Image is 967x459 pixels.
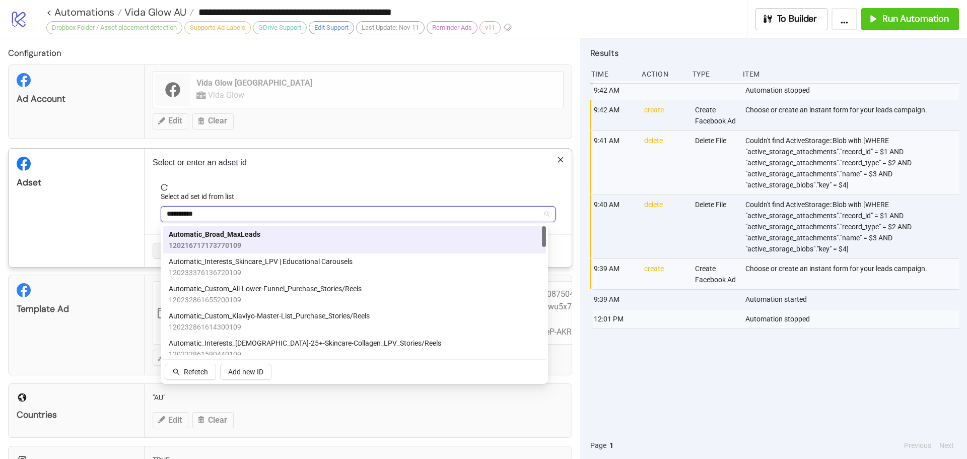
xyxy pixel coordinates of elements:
[694,131,737,194] div: Delete File
[153,157,564,169] p: Select or enter an adset id
[122,7,194,17] a: Vida Glow AU
[228,368,263,376] span: Add new ID
[744,100,961,130] div: Choose or create an instant form for your leads campaign.
[169,349,441,360] span: 120232861590440109
[593,195,636,258] div: 9:40 AM
[742,64,959,84] div: Item
[590,440,606,451] span: Page
[744,81,961,100] div: Automation stopped
[165,364,216,380] button: Refetch
[694,259,737,289] div: Create Facebook Ad
[17,177,136,188] div: Adset
[122,6,186,19] span: Vida Glow AU
[692,64,735,84] div: Type
[593,290,636,309] div: 9:39 AM
[641,64,684,84] div: Action
[163,253,546,281] div: Automatic_Interests_Skincare_LPV | Educational Carousels
[153,243,190,259] button: Cancel
[161,191,241,202] label: Select ad set id from list
[167,207,540,222] input: Select ad set id from list
[861,8,959,30] button: Run Automation
[593,309,636,329] div: 12:01 PM
[593,100,636,130] div: 9:42 AM
[356,21,425,34] div: Last Update: Nov-11
[901,440,934,451] button: Previous
[882,13,949,25] span: Run Automation
[479,21,501,34] div: v11
[220,364,271,380] button: Add new ID
[936,440,957,451] button: Next
[744,290,961,309] div: Automation started
[169,321,370,333] span: 120232861614300109
[309,21,354,34] div: Edit Support
[643,259,686,289] div: create
[46,21,182,34] div: Dropbox Folder / Asset placement detection
[169,310,370,321] span: Automatic_Custom_Klaviyo-Master-List_Purchase_Stories/Reels
[169,240,260,251] span: 120216717173770109
[557,156,564,163] span: close
[590,46,959,59] h2: Results
[253,21,307,34] div: GDrive Support
[593,259,636,289] div: 9:39 AM
[643,100,686,130] div: create
[593,81,636,100] div: 9:42 AM
[163,281,546,308] div: Automatic_Custom_All-Lower-Funnel_Purchase_Stories/Reels
[744,259,961,289] div: Choose or create an instant form for your leads campaign.
[46,7,122,17] a: < Automations
[590,64,634,84] div: Time
[777,13,817,25] span: To Builder
[169,283,362,294] span: Automatic_Custom_All-Lower-Funnel_Purchase_Stories/Reels
[832,8,857,30] button: ...
[161,184,556,191] span: reload
[694,195,737,258] div: Delete File
[163,226,546,253] div: Automatic_Broad_MaxLeads
[755,8,828,30] button: To Builder
[593,131,636,194] div: 9:41 AM
[744,131,961,194] div: Couldn't find ActiveStorage::Blob with [WHERE "active_storage_attachments"."record_id" = $1 AND "...
[744,309,961,329] div: Automation stopped
[163,308,546,335] div: Automatic_Custom_Klaviyo-Master-List_Purchase_Stories/Reels
[643,195,686,258] div: delete
[169,229,260,240] span: Automatic_Broad_MaxLeads
[173,368,180,375] span: search
[169,267,353,278] span: 120233376136720109
[169,338,441,349] span: Automatic_Interests_[DEMOGRAPHIC_DATA]-25+-Skincare-Collagen_LPV_Stories/Reels
[606,440,616,451] button: 1
[8,46,572,59] h2: Configuration
[744,195,961,258] div: Couldn't find ActiveStorage::Blob with [WHERE "active_storage_attachments"."record_id" = $1 AND "...
[169,294,362,305] span: 120232861655200109
[694,100,737,130] div: Create Facebook Ad
[184,368,208,376] span: Refetch
[427,21,477,34] div: Reminder Ads
[643,131,686,194] div: delete
[169,256,353,267] span: Automatic_Interests_Skincare_LPV | Educational Carousels
[184,21,251,34] div: Supports Ad Labels
[163,335,546,362] div: Automatic_Interests_Female-25+-Skincare-Collagen_LPV_Stories/Reels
